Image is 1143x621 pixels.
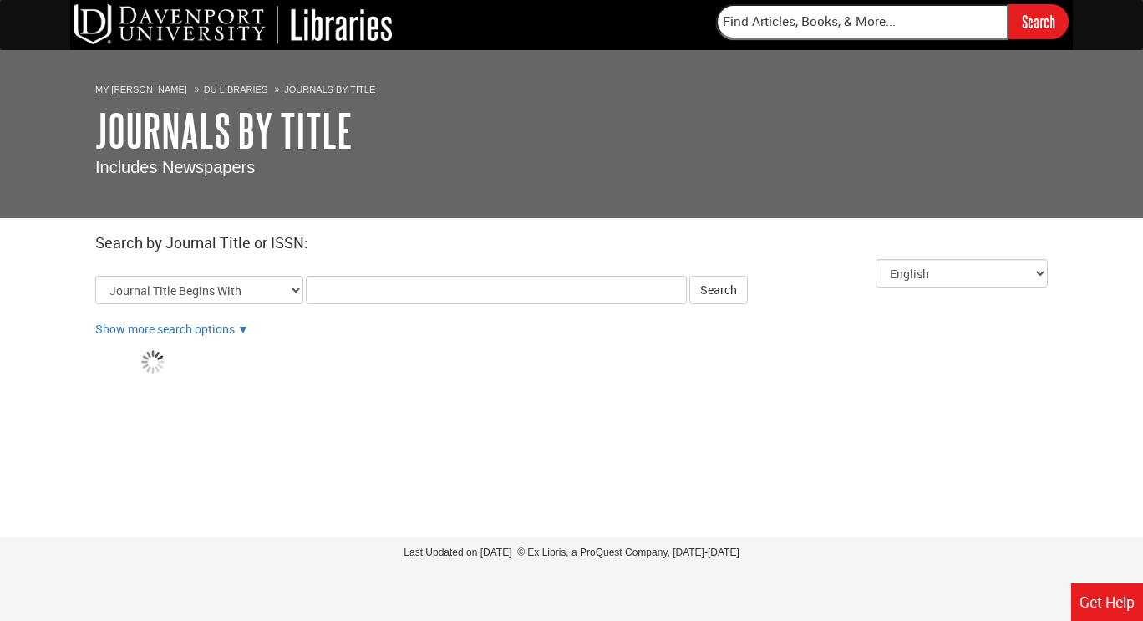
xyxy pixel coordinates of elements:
[284,84,375,94] a: Journals By Title
[716,4,1008,39] input: Find Articles, Books, & More...
[74,4,392,44] img: DU Libraries
[95,80,1048,97] ol: Breadcrumbs
[237,321,249,337] a: Show more search options
[1008,4,1069,38] input: Search
[95,84,187,94] a: My [PERSON_NAME]
[689,276,748,304] button: Search
[95,104,353,156] a: Journals By Title
[204,84,267,94] a: DU Libraries
[1071,583,1143,621] a: Get Help
[95,155,1048,180] p: Includes Newspapers
[95,321,235,337] a: Show more search options
[95,235,1048,252] h2: Search by Journal Title or ISSN:
[137,346,167,379] img: Loading...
